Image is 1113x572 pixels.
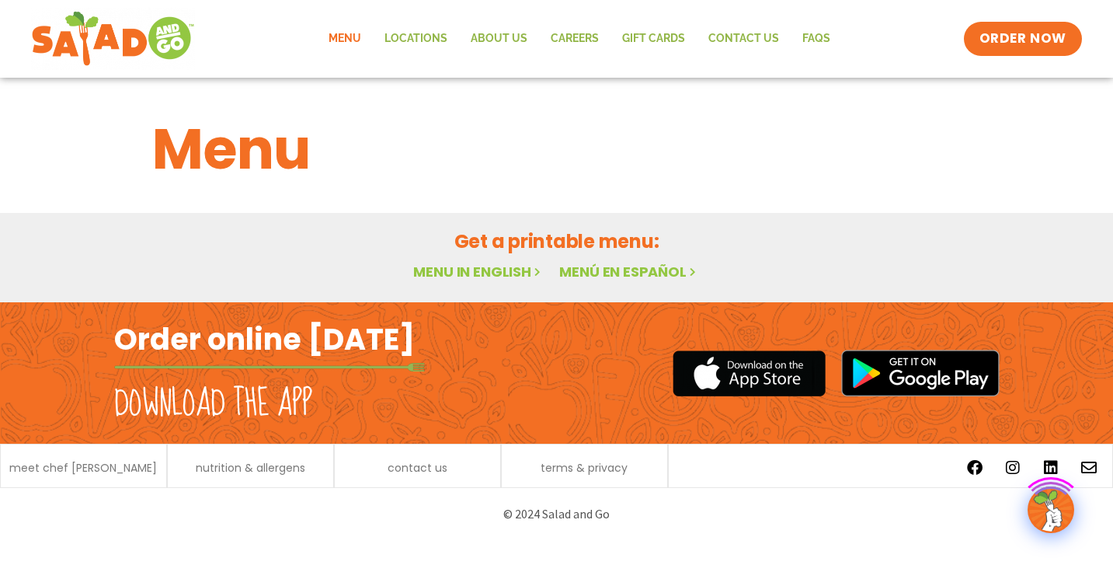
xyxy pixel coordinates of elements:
a: contact us [388,462,447,473]
nav: Menu [317,21,842,57]
p: © 2024 Salad and Go [122,504,992,525]
a: terms & privacy [541,462,628,473]
a: Menu [317,21,373,57]
img: google_play [841,350,1000,396]
a: About Us [459,21,539,57]
span: ORDER NOW [979,30,1066,48]
a: GIFT CARDS [610,21,697,57]
a: FAQs [791,21,842,57]
a: meet chef [PERSON_NAME] [9,462,157,473]
a: Menu in English [413,262,544,281]
a: ORDER NOW [964,22,1082,56]
h1: Menu [152,107,962,191]
a: nutrition & allergens [196,462,305,473]
a: Menú en español [559,262,699,281]
a: Careers [539,21,610,57]
h2: Download the app [114,382,312,426]
a: Locations [373,21,459,57]
img: appstore [673,348,826,399]
img: fork [114,363,425,371]
h2: Order online [DATE] [114,320,415,358]
a: Contact Us [697,21,791,57]
img: new-SAG-logo-768×292 [31,8,195,70]
h2: Get a printable menu: [152,228,962,255]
